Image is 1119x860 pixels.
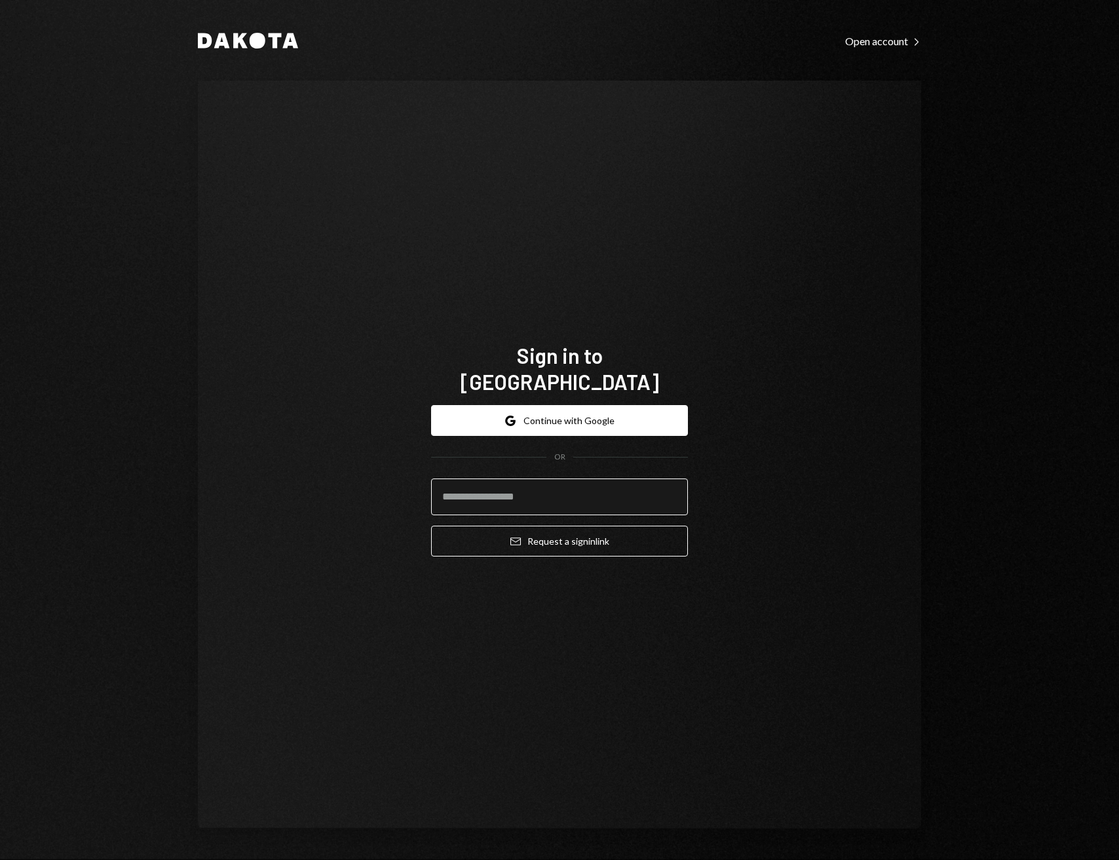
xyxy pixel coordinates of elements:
[554,452,565,463] div: OR
[845,35,921,48] div: Open account
[845,33,921,48] a: Open account
[431,342,688,395] h1: Sign in to [GEOGRAPHIC_DATA]
[431,405,688,436] button: Continue with Google
[431,526,688,557] button: Request a signinlink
